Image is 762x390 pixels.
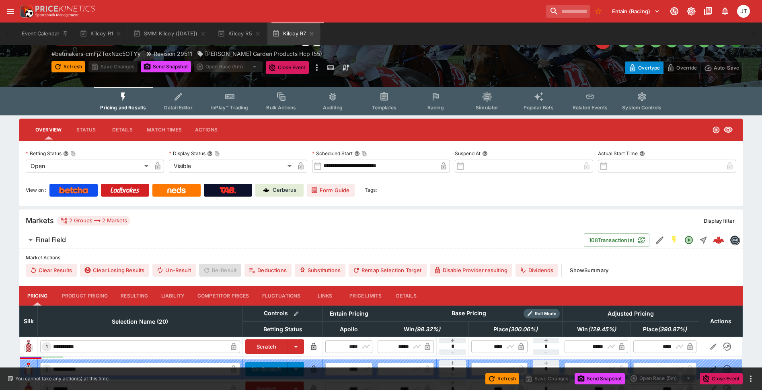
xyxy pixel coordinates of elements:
[701,4,715,18] button: Documentation
[20,306,38,337] th: Silk
[19,232,584,248] button: Final Field
[26,160,151,172] div: Open
[104,120,140,140] button: Details
[430,264,512,277] button: Disable Provider resulting
[746,374,756,384] button: more
[524,309,560,318] div: Show/hide Price Roll mode configuration.
[349,264,427,277] button: Remap Selection Target
[110,187,140,193] img: Ladbrokes
[51,61,85,72] button: Refresh
[718,4,732,18] button: Notifications
[354,151,360,156] button: Scheduled StartCopy To Clipboard
[730,236,739,244] img: betmakers
[639,151,645,156] button: Actual Start Time
[114,286,154,306] button: Resulting
[730,235,739,245] div: betmakers
[26,216,54,225] h5: Markets
[291,308,302,319] button: Bulk edit
[415,324,440,334] em: ( 98.32 %)
[266,105,296,111] span: Bulk Actions
[713,234,724,246] div: 3d9a269d-f8d8-4da5-948f-647372d6d1ed
[154,49,192,58] p: Revision 29511
[128,23,211,45] button: SMM Kilcoy ([DATE])
[191,286,256,306] button: Competitor Prices
[19,286,55,306] button: Pricing
[26,264,77,277] button: Clear Results
[17,23,73,45] button: Event Calendar
[35,13,79,17] img: Sportsbook Management
[592,5,605,18] button: No Bookmarks
[565,264,613,277] button: ShowSummary
[735,2,752,20] button: Josh Tanner
[169,150,205,157] p: Display Status
[205,49,322,58] p: [PERSON_NAME] Garden Products Hcp (55)
[63,151,69,156] button: Betting StatusCopy To Clipboard
[207,151,213,156] button: Display StatusCopy To Clipboard
[244,264,292,277] button: Deductions
[312,61,322,74] button: more
[638,64,660,72] p: Overtype
[667,233,682,247] button: SGM Enabled
[713,234,724,246] img: logo-cerberus--red.svg
[70,151,76,156] button: Copy To Clipboard
[194,61,263,72] div: split button
[167,187,185,193] img: Neds
[15,375,110,382] p: You cannot take any action(s) at this time.
[448,308,489,318] div: Base Pricing
[653,233,667,247] button: Edit Detail
[152,264,195,277] button: Un-Result
[255,184,304,197] a: Cerberus
[68,120,104,140] button: Status
[213,23,266,45] button: Kilcoy R5
[256,286,307,306] button: Fluctuations
[711,232,727,248] a: 3d9a269d-f8d8-4da5-948f-647372d6d1ed
[628,373,696,384] div: split button
[312,150,353,157] p: Scheduled Start
[220,187,236,193] img: TabNZ
[625,62,743,74] div: Start From
[524,105,554,111] span: Popular Bets
[323,105,343,111] span: Auditing
[307,184,355,197] a: Form Guide
[682,233,696,247] button: Open
[44,344,49,349] span: 1
[365,184,377,197] label: Tags:
[26,184,46,197] label: View on :
[267,23,320,45] button: Kilcoy R7
[214,151,220,156] button: Copy To Clipboard
[696,233,711,247] button: Straight
[427,105,444,111] span: Racing
[663,62,700,74] button: Override
[80,264,149,277] button: Clear Losing Results
[26,150,62,157] p: Betting Status
[323,306,375,321] th: Entain Pricing
[584,233,649,247] button: 108Transaction(s)
[634,324,696,334] span: excl. Emergencies (390.87%)
[588,324,616,334] em: ( 129.45 %)
[573,105,608,111] span: Related Events
[307,286,343,306] button: Links
[35,6,95,12] img: PriceKinetics
[59,187,88,193] img: Betcha
[295,264,345,277] button: Substitutions
[737,5,750,18] div: Josh Tanner
[255,324,311,334] span: Betting Status
[684,4,698,18] button: Toggle light/dark mode
[140,120,188,140] button: Match Times
[199,264,241,277] span: Re-Result
[684,235,694,245] svg: Open
[667,4,682,18] button: Connected to PK
[712,126,720,134] svg: Open
[169,160,294,172] div: Visible
[388,286,424,306] button: Details
[242,306,323,321] th: Controls
[245,362,288,376] button: Un-Scratch
[361,151,367,156] button: Copy To Clipboard
[485,373,519,384] button: Refresh
[22,340,35,353] img: runner 1
[44,366,50,372] span: 2
[485,324,546,334] span: excl. Emergencies (300.06%)
[395,324,449,334] span: excl. Emergencies (98.32%)
[155,286,191,306] button: Liability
